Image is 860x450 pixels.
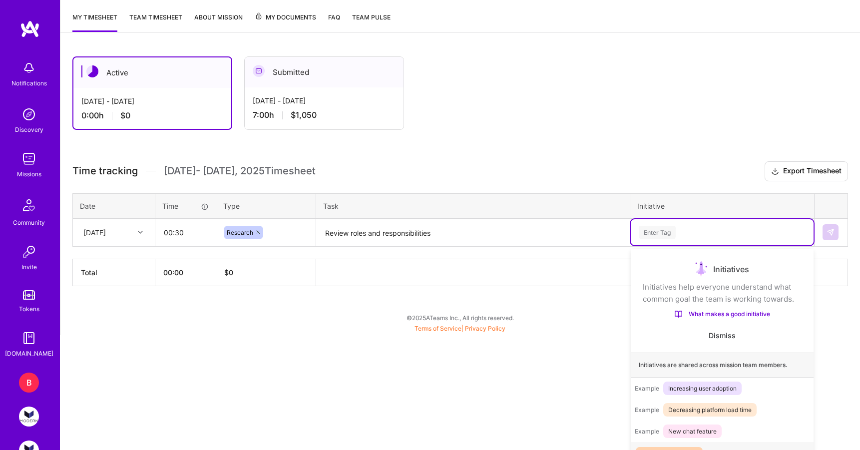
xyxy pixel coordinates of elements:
[663,425,722,438] span: New chat feature
[15,124,43,135] div: Discovery
[5,348,53,359] div: [DOMAIN_NAME]
[129,12,182,32] a: Team timesheet
[216,193,316,218] th: Type
[663,403,757,417] span: Decreasing platform load time
[23,290,35,300] img: tokens
[19,304,39,314] div: Tokens
[16,373,41,393] a: B
[643,261,802,277] div: Initiatives
[639,225,676,240] div: Enter Tag
[19,242,39,262] img: Invite
[709,331,736,341] button: Dismiss
[771,166,779,177] i: icon Download
[316,193,630,218] th: Task
[635,428,659,435] span: Example
[317,220,629,246] textarea: Review roles and responsibilities
[352,12,391,32] a: Team Pulse
[16,407,41,427] a: Modern Exec: Team for Platform & AI Development
[253,110,396,120] div: 7:00 h
[162,201,209,211] div: Time
[120,110,130,121] span: $0
[194,12,243,32] a: About Mission
[155,259,216,286] th: 00:00
[20,20,40,38] img: logo
[73,193,155,218] th: Date
[21,262,37,272] div: Invite
[60,305,860,330] div: © 2025 ATeams Inc., All rights reserved.
[138,230,143,235] i: icon Chevron
[635,385,659,392] span: Example
[19,149,39,169] img: teamwork
[352,13,391,21] span: Team Pulse
[224,268,233,277] span: $ 0
[255,12,316,23] span: My Documents
[13,217,45,228] div: Community
[164,165,316,177] span: [DATE] - [DATE] , 2025 Timesheet
[72,165,138,177] span: Time tracking
[156,219,215,246] input: HH:MM
[643,281,802,305] div: Initiatives help everyone understand what common goal the team is working towards.
[415,325,461,332] a: Terms of Service
[253,95,396,106] div: [DATE] - [DATE]
[19,58,39,78] img: bell
[695,261,707,277] img: Initiatives
[663,382,742,395] span: Increasing user adoption
[72,12,117,32] a: My timesheet
[643,309,802,319] a: What makes a good initiative
[827,228,835,236] img: Submit
[255,12,316,32] a: My Documents
[765,161,848,181] button: Export Timesheet
[227,229,253,236] span: Research
[17,169,41,179] div: Missions
[73,259,155,286] th: Total
[83,227,106,238] div: [DATE]
[19,373,39,393] div: B
[637,201,807,211] div: Initiative
[245,57,404,87] div: Submitted
[81,96,223,106] div: [DATE] - [DATE]
[635,406,659,414] span: Example
[291,110,317,120] span: $1,050
[674,310,683,318] img: What makes a good initiative
[415,325,505,332] span: |
[17,193,41,217] img: Community
[11,78,47,88] div: Notifications
[73,57,231,88] div: Active
[86,65,98,77] img: Active
[631,353,814,378] div: Initiatives are shared across mission team members.
[465,325,505,332] a: Privacy Policy
[19,407,39,427] img: Modern Exec: Team for Platform & AI Development
[328,12,340,32] a: FAQ
[253,65,265,77] img: Submitted
[19,328,39,348] img: guide book
[81,110,223,121] div: 0:00 h
[19,104,39,124] img: discovery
